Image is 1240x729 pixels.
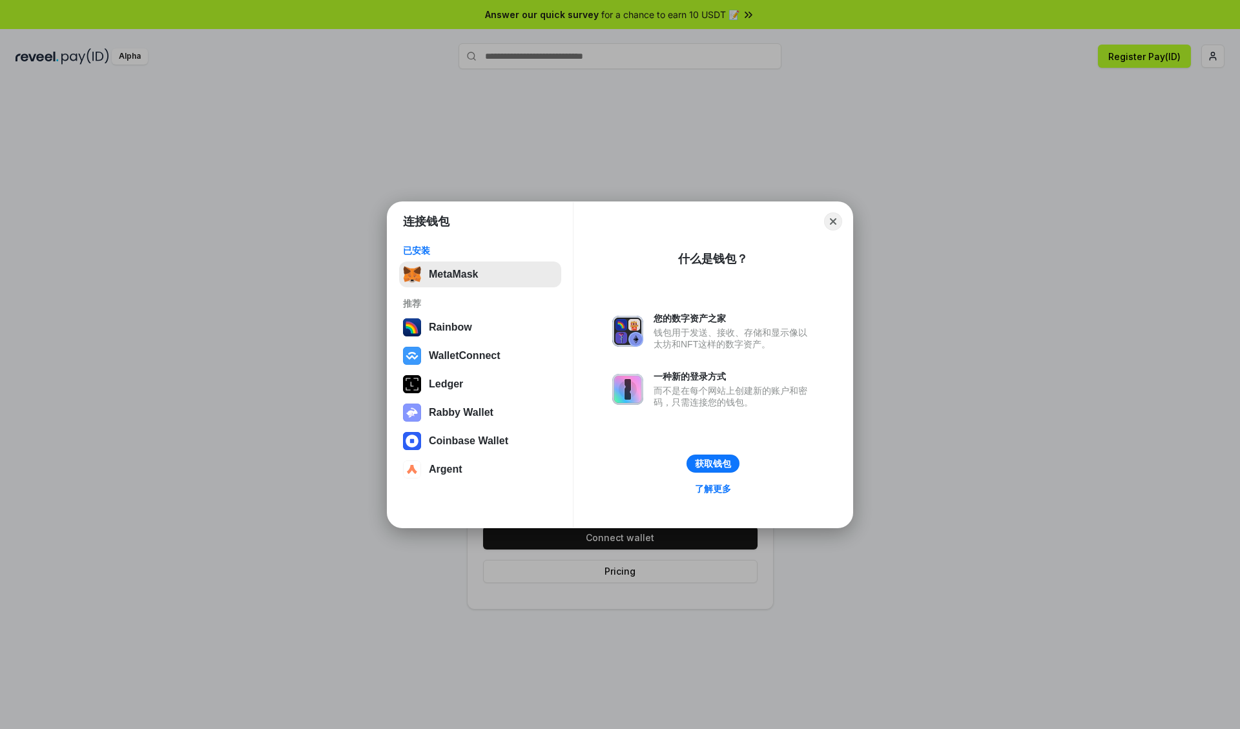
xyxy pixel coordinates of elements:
[429,378,463,390] div: Ledger
[399,314,561,340] button: Rainbow
[399,400,561,426] button: Rabby Wallet
[403,214,449,229] h1: 连接钱包
[695,458,731,469] div: 获取钱包
[654,327,814,350] div: 钱包用于发送、接收、存储和显示像以太坊和NFT这样的数字资产。
[429,464,462,475] div: Argent
[399,457,561,482] button: Argent
[687,455,739,473] button: 获取钱包
[399,371,561,397] button: Ledger
[654,371,814,382] div: 一种新的登录方式
[429,269,478,280] div: MetaMask
[654,385,814,408] div: 而不是在每个网站上创建新的账户和密码，只需连接您的钱包。
[824,212,842,231] button: Close
[429,322,472,333] div: Rainbow
[403,245,557,256] div: 已安装
[403,404,421,422] img: svg+xml,%3Csvg%20xmlns%3D%22http%3A%2F%2Fwww.w3.org%2F2000%2Fsvg%22%20fill%3D%22none%22%20viewBox...
[403,265,421,283] img: svg+xml,%3Csvg%20fill%3D%22none%22%20height%3D%2233%22%20viewBox%3D%220%200%2035%2033%22%20width%...
[612,316,643,347] img: svg+xml,%3Csvg%20xmlns%3D%22http%3A%2F%2Fwww.w3.org%2F2000%2Fsvg%22%20fill%3D%22none%22%20viewBox...
[403,460,421,478] img: svg+xml,%3Csvg%20width%3D%2228%22%20height%3D%2228%22%20viewBox%3D%220%200%2028%2028%22%20fill%3D...
[429,350,501,362] div: WalletConnect
[678,251,748,267] div: 什么是钱包？
[403,347,421,365] img: svg+xml,%3Csvg%20width%3D%2228%22%20height%3D%2228%22%20viewBox%3D%220%200%2028%2028%22%20fill%3D...
[403,318,421,336] img: svg+xml,%3Csvg%20width%3D%22120%22%20height%3D%22120%22%20viewBox%3D%220%200%20120%20120%22%20fil...
[654,313,814,324] div: 您的数字资产之家
[399,428,561,454] button: Coinbase Wallet
[403,375,421,393] img: svg+xml,%3Csvg%20xmlns%3D%22http%3A%2F%2Fwww.w3.org%2F2000%2Fsvg%22%20width%3D%2228%22%20height%3...
[612,374,643,405] img: svg+xml,%3Csvg%20xmlns%3D%22http%3A%2F%2Fwww.w3.org%2F2000%2Fsvg%22%20fill%3D%22none%22%20viewBox...
[695,483,731,495] div: 了解更多
[403,298,557,309] div: 推荐
[429,435,508,447] div: Coinbase Wallet
[399,343,561,369] button: WalletConnect
[687,480,739,497] a: 了解更多
[403,432,421,450] img: svg+xml,%3Csvg%20width%3D%2228%22%20height%3D%2228%22%20viewBox%3D%220%200%2028%2028%22%20fill%3D...
[399,262,561,287] button: MetaMask
[429,407,493,418] div: Rabby Wallet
